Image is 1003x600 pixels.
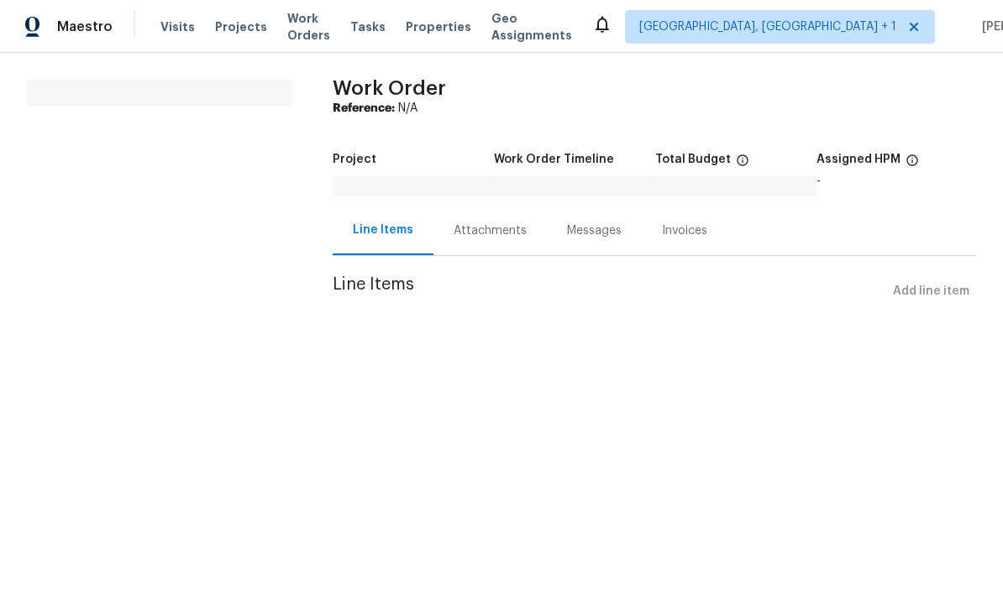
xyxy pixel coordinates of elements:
div: Line Items [353,222,413,238]
span: Properties [406,18,471,35]
h5: Work Order Timeline [494,154,614,165]
span: The hpm assigned to this work order. [906,154,919,175]
span: Tasks [350,21,386,33]
span: Line Items [333,276,886,307]
div: Invoices [662,222,707,239]
span: Geo Assignments [491,10,572,44]
h5: Project [333,154,376,165]
div: Messages [567,222,622,239]
span: Maestro [57,18,113,35]
div: N/A [333,100,976,117]
span: The total cost of line items that have been proposed by Opendoor. This sum includes line items th... [736,154,749,175]
span: Work Orders [287,10,330,44]
div: Attachments [454,222,527,239]
span: [GEOGRAPHIC_DATA], [GEOGRAPHIC_DATA] + 1 [639,18,896,35]
span: Visits [160,18,195,35]
b: Reference: [333,102,395,114]
div: - [817,175,976,187]
h5: Total Budget [655,154,731,165]
h5: Assigned HPM [817,154,901,165]
span: Projects [215,18,267,35]
span: Work Order [333,78,446,98]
